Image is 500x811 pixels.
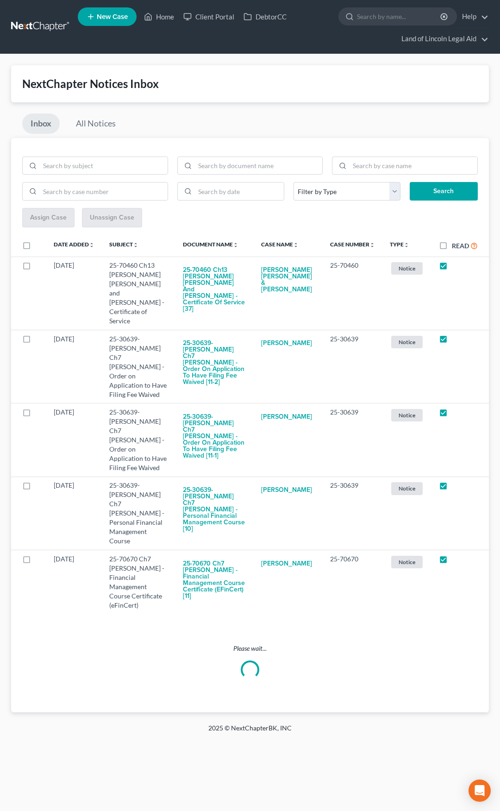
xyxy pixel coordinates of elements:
[357,8,442,25] input: Search by name...
[239,8,291,25] a: DebtorCC
[390,408,424,423] a: Notice
[404,242,409,248] i: unfold_more
[330,241,375,248] a: Case Numberunfold_more
[391,336,423,348] span: Notice
[22,644,478,653] p: Please wait...
[195,182,284,200] input: Search by date
[183,334,246,392] button: 25-30639-[PERSON_NAME] Ch7 [PERSON_NAME] - Order on Application to Have Filing Fee Waived [11-2]
[195,157,323,175] input: Search by document name
[102,550,175,614] td: 25-70670 Ch7 [PERSON_NAME] - Financial Management Course Certificate (eFinCert)
[391,262,423,275] span: Notice
[102,403,175,477] td: 25-30639-[PERSON_NAME] Ch7 [PERSON_NAME] - Order on Application to Have Filing Fee Waived
[46,477,102,550] td: [DATE]
[293,242,299,248] i: unfold_more
[261,481,312,499] a: [PERSON_NAME]
[97,13,128,20] span: New Case
[46,257,102,330] td: [DATE]
[323,403,382,477] td: 25-30639
[183,408,246,465] button: 25-30639-[PERSON_NAME] Ch7 [PERSON_NAME] - Order on Application to Have Filing Fee Waived [11-1]
[390,241,409,248] a: Typeunfold_more
[102,330,175,403] td: 25-30639-[PERSON_NAME] Ch7 [PERSON_NAME] - Order on Application to Have Filing Fee Waived
[183,261,246,318] button: 25-70460 Ch13 [PERSON_NAME] [PERSON_NAME] and [PERSON_NAME] - Certificate of Service [37]
[68,113,124,134] a: All Notices
[46,403,102,477] td: [DATE]
[28,723,472,740] div: 2025 © NextChapterBK, INC
[89,242,94,248] i: unfold_more
[183,241,238,248] a: Document Nameunfold_more
[457,8,488,25] a: Help
[183,554,246,605] button: 25-70670 Ch7 [PERSON_NAME] - Financial Management Course Certificate (eFinCert) [11]
[261,408,312,426] a: [PERSON_NAME]
[323,550,382,614] td: 25-70670
[323,330,382,403] td: 25-30639
[452,241,469,251] label: Read
[22,113,60,134] a: Inbox
[261,241,299,248] a: Case Nameunfold_more
[369,242,375,248] i: unfold_more
[390,261,424,276] a: Notice
[102,477,175,550] td: 25-30639-[PERSON_NAME] Ch7 [PERSON_NAME] - Personal Financial Management Course
[391,482,423,495] span: Notice
[133,242,138,248] i: unfold_more
[40,157,168,175] input: Search by subject
[179,8,239,25] a: Client Portal
[183,481,246,538] button: 25-30639-[PERSON_NAME] Ch7 [PERSON_NAME] - Personal Financial Management Course [10]
[54,241,94,248] a: Date Addedunfold_more
[261,334,312,353] a: [PERSON_NAME]
[350,157,477,175] input: Search by case name
[46,550,102,614] td: [DATE]
[391,556,423,568] span: Notice
[397,31,488,47] a: Land of Lincoln Legal Aid
[261,261,315,299] a: [PERSON_NAME] [PERSON_NAME] & [PERSON_NAME]
[109,241,138,248] a: Subjectunfold_more
[410,182,478,201] button: Search
[261,554,312,573] a: [PERSON_NAME]
[390,554,424,570] a: Notice
[46,330,102,403] td: [DATE]
[139,8,179,25] a: Home
[390,481,424,496] a: Notice
[22,76,478,91] div: NextChapter Notices Inbox
[233,242,238,248] i: unfold_more
[469,780,491,802] div: Open Intercom Messenger
[391,409,423,421] span: Notice
[40,182,168,200] input: Search by case number
[323,477,382,550] td: 25-30639
[323,257,382,330] td: 25-70460
[390,334,424,350] a: Notice
[102,257,175,330] td: 25-70460 Ch13 [PERSON_NAME] [PERSON_NAME] and [PERSON_NAME] - Certificate of Service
